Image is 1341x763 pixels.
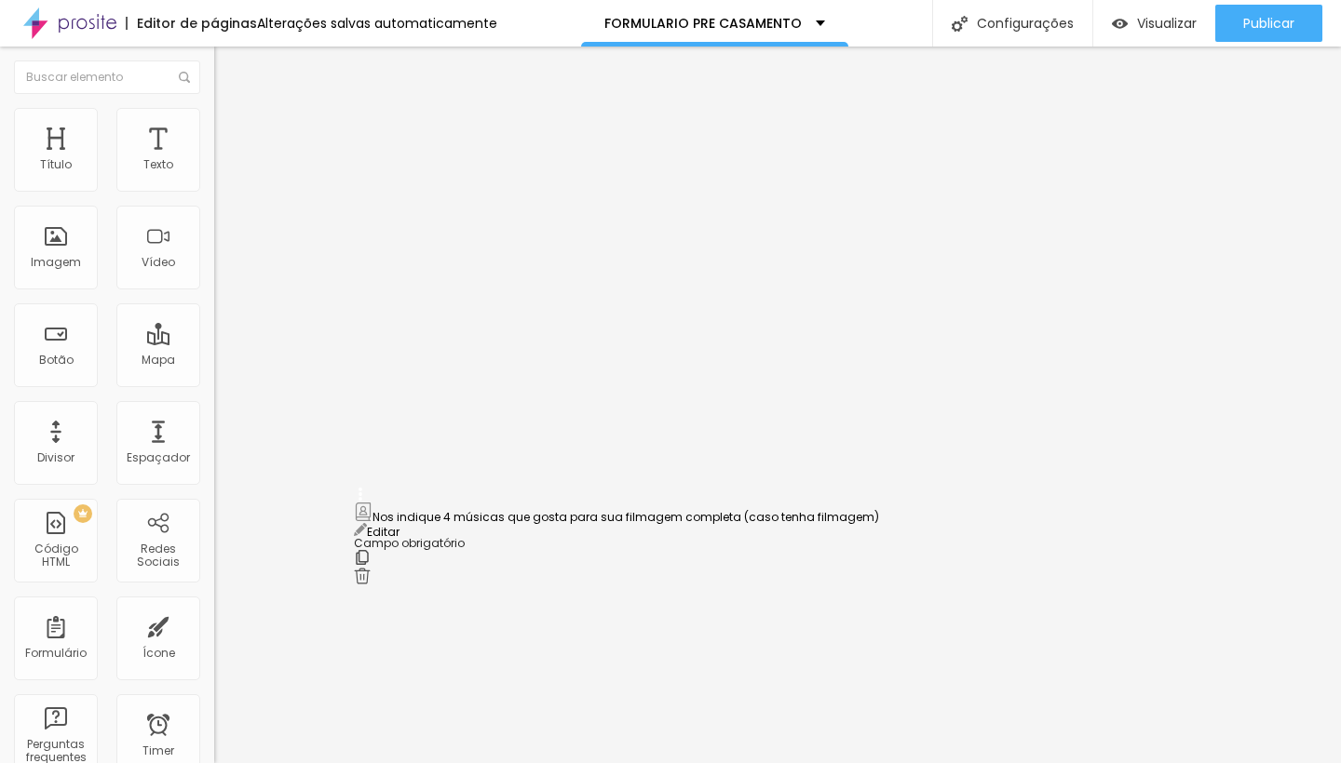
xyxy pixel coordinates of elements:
[142,256,175,269] div: Vídeo
[179,72,190,83] img: Icone
[142,354,175,367] div: Mapa
[126,17,257,30] div: Editor de páginas
[1243,16,1294,31] span: Publicar
[1137,16,1197,31] span: Visualizar
[37,451,74,464] div: Divisor
[604,17,802,30] p: FORMULARIO PRE CASAMENTO
[121,542,195,569] div: Redes Sociais
[39,354,74,367] div: Botão
[143,158,173,171] div: Texto
[40,158,72,171] div: Título
[952,16,968,32] img: Icone
[1093,5,1215,42] button: Visualizar
[257,17,497,30] div: Alterações salvas automaticamente
[142,647,175,660] div: Ícone
[214,47,1341,763] iframe: Editor
[14,60,200,94] input: Buscar elemento
[31,256,81,269] div: Imagem
[1215,5,1322,42] button: Publicar
[142,744,174,757] div: Timer
[25,647,87,660] div: Formulário
[19,542,92,569] div: Código HTML
[127,451,190,464] div: Espaçador
[1112,16,1128,32] img: view-1.svg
